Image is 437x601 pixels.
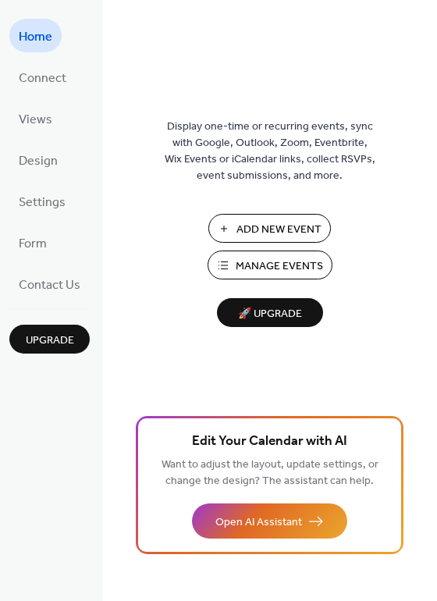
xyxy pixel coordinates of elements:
[9,325,90,354] button: Upgrade
[19,190,66,215] span: Settings
[19,232,47,256] span: Form
[208,251,332,279] button: Manage Events
[217,298,323,327] button: 🚀 Upgrade
[9,19,62,52] a: Home
[162,454,378,492] span: Want to adjust the layout, update settings, or change the design? The assistant can help.
[19,273,80,297] span: Contact Us
[226,304,314,325] span: 🚀 Upgrade
[9,143,67,176] a: Design
[208,214,331,243] button: Add New Event
[215,514,302,531] span: Open AI Assistant
[192,431,347,453] span: Edit Your Calendar with AI
[236,222,322,238] span: Add New Event
[19,149,58,173] span: Design
[19,108,52,132] span: Views
[26,333,74,349] span: Upgrade
[9,267,90,300] a: Contact Us
[9,60,76,94] a: Connect
[19,25,52,49] span: Home
[9,226,56,259] a: Form
[19,66,66,91] span: Connect
[236,258,323,275] span: Manage Events
[9,184,75,218] a: Settings
[192,503,347,539] button: Open AI Assistant
[9,101,62,135] a: Views
[165,119,375,184] span: Display one-time or recurring events, sync with Google, Outlook, Zoom, Eventbrite, Wix Events or ...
